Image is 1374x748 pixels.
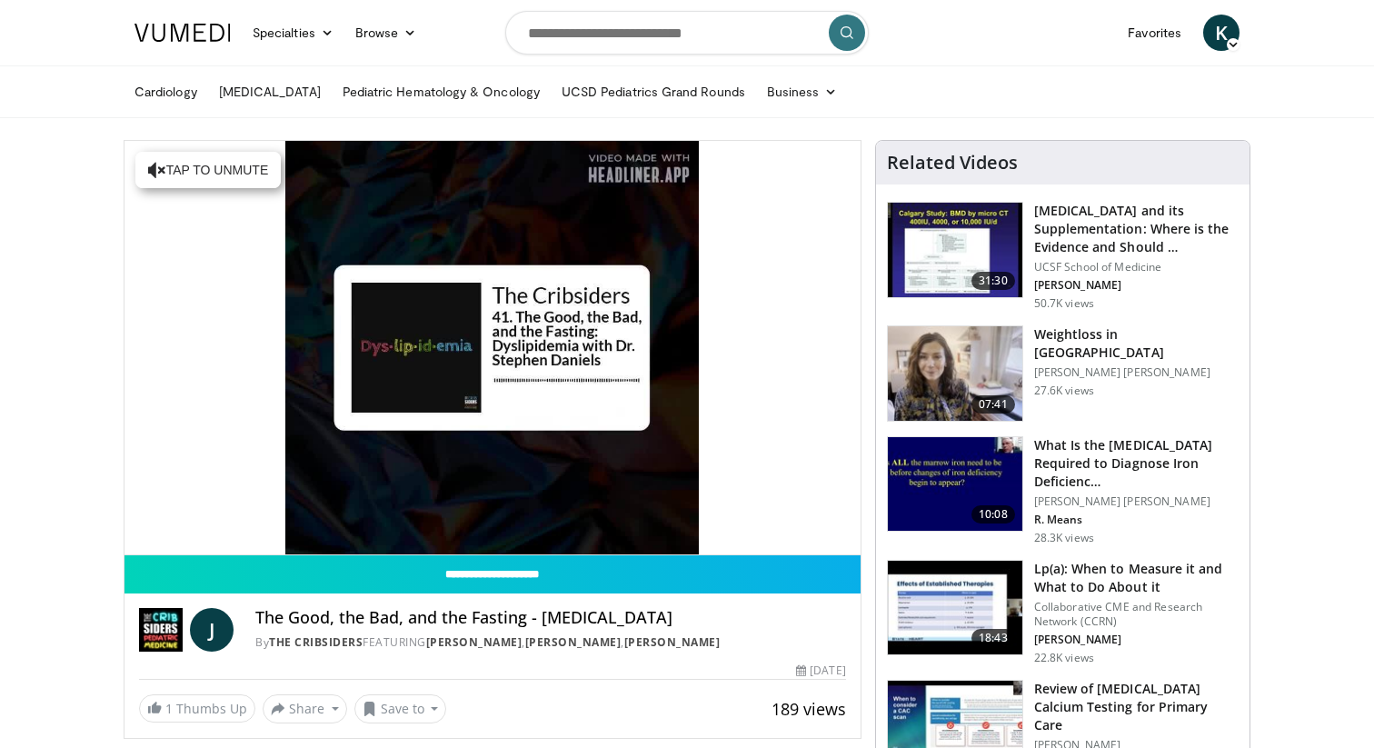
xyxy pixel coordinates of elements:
[344,15,428,51] a: Browse
[255,634,846,651] div: By FEATURING , ,
[888,326,1022,421] img: 9983fed1-7565-45be-8934-aef1103ce6e2.150x105_q85_crop-smart_upscale.jpg
[971,505,1015,524] span: 10:08
[135,152,281,188] button: Tap to unmute
[525,634,622,650] a: [PERSON_NAME]
[242,15,344,51] a: Specialties
[426,634,523,650] a: [PERSON_NAME]
[888,561,1022,655] img: 7a20132b-96bf-405a-bedd-783937203c38.150x105_q85_crop-smart_upscale.jpg
[887,152,1018,174] h4: Related Videos
[124,74,208,110] a: Cardiology
[1203,15,1240,51] a: K
[971,395,1015,414] span: 07:41
[1034,384,1094,398] p: 27.6K views
[1117,15,1192,51] a: Favorites
[1034,325,1239,362] h3: Weightloss in [GEOGRAPHIC_DATA]
[1034,560,1239,596] h3: Lp(a): When to Measure it and What to Do About it
[551,74,756,110] a: UCSD Pediatrics Grand Rounds
[269,634,363,650] a: The Cribsiders
[756,74,849,110] a: Business
[1034,278,1239,293] p: [PERSON_NAME]
[255,608,846,628] h4: The Good, the Bad, and the Fasting - [MEDICAL_DATA]
[354,694,447,723] button: Save to
[165,700,173,717] span: 1
[1034,531,1094,545] p: 28.3K views
[971,272,1015,290] span: 31:30
[1034,494,1239,509] p: [PERSON_NAME] [PERSON_NAME]
[1034,202,1239,256] h3: [MEDICAL_DATA] and its Supplementation: Where is the Evidence and Should …
[888,203,1022,297] img: 4bb25b40-905e-443e-8e37-83f056f6e86e.150x105_q85_crop-smart_upscale.jpg
[134,24,231,42] img: VuMedi Logo
[1034,365,1239,380] p: [PERSON_NAME] [PERSON_NAME]
[139,608,183,652] img: The Cribsiders
[190,608,234,652] a: J
[1034,633,1239,647] p: [PERSON_NAME]
[887,560,1239,665] a: 18:43 Lp(a): When to Measure it and What to Do About it Collaborative CME and Research Network (C...
[208,74,332,110] a: [MEDICAL_DATA]
[624,634,721,650] a: [PERSON_NAME]
[796,663,845,679] div: [DATE]
[263,694,347,723] button: Share
[888,437,1022,532] img: 15adaf35-b496-4260-9f93-ea8e29d3ece7.150x105_q85_crop-smart_upscale.jpg
[332,74,551,110] a: Pediatric Hematology & Oncology
[124,141,861,555] video-js: Video Player
[1034,600,1239,629] p: Collaborative CME and Research Network (CCRN)
[887,202,1239,311] a: 31:30 [MEDICAL_DATA] and its Supplementation: Where is the Evidence and Should … UCSF School of M...
[772,698,846,720] span: 189 views
[1034,260,1239,274] p: UCSF School of Medicine
[139,694,255,723] a: 1 Thumbs Up
[1034,436,1239,491] h3: What Is the [MEDICAL_DATA] Required to Diagnose Iron Deficienc…
[505,11,869,55] input: Search topics, interventions
[887,325,1239,422] a: 07:41 Weightloss in [GEOGRAPHIC_DATA] [PERSON_NAME] [PERSON_NAME] 27.6K views
[887,436,1239,545] a: 10:08 What Is the [MEDICAL_DATA] Required to Diagnose Iron Deficienc… [PERSON_NAME] [PERSON_NAME]...
[1034,680,1239,734] h3: Review of [MEDICAL_DATA] Calcium Testing for Primary Care
[1034,513,1239,527] p: R. Means
[1034,651,1094,665] p: 22.8K views
[1034,296,1094,311] p: 50.7K views
[971,629,1015,647] span: 18:43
